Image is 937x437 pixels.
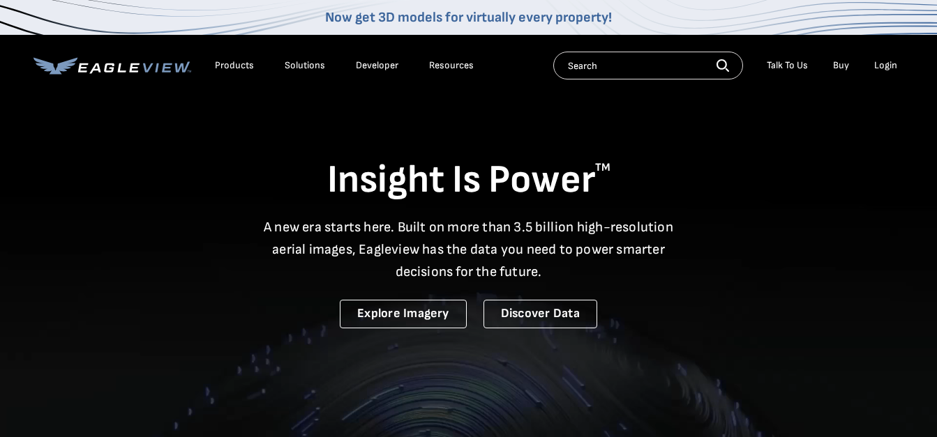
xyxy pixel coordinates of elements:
[325,9,612,26] a: Now get 3D models for virtually every property!
[833,59,849,72] a: Buy
[340,300,467,328] a: Explore Imagery
[767,59,808,72] div: Talk To Us
[285,59,325,72] div: Solutions
[484,300,597,328] a: Discover Data
[33,156,904,205] h1: Insight Is Power
[553,52,743,79] input: Search
[356,59,398,72] a: Developer
[429,59,474,72] div: Resources
[874,59,897,72] div: Login
[215,59,254,72] div: Products
[255,216,682,283] p: A new era starts here. Built on more than 3.5 billion high-resolution aerial images, Eagleview ha...
[595,161,610,174] sup: TM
